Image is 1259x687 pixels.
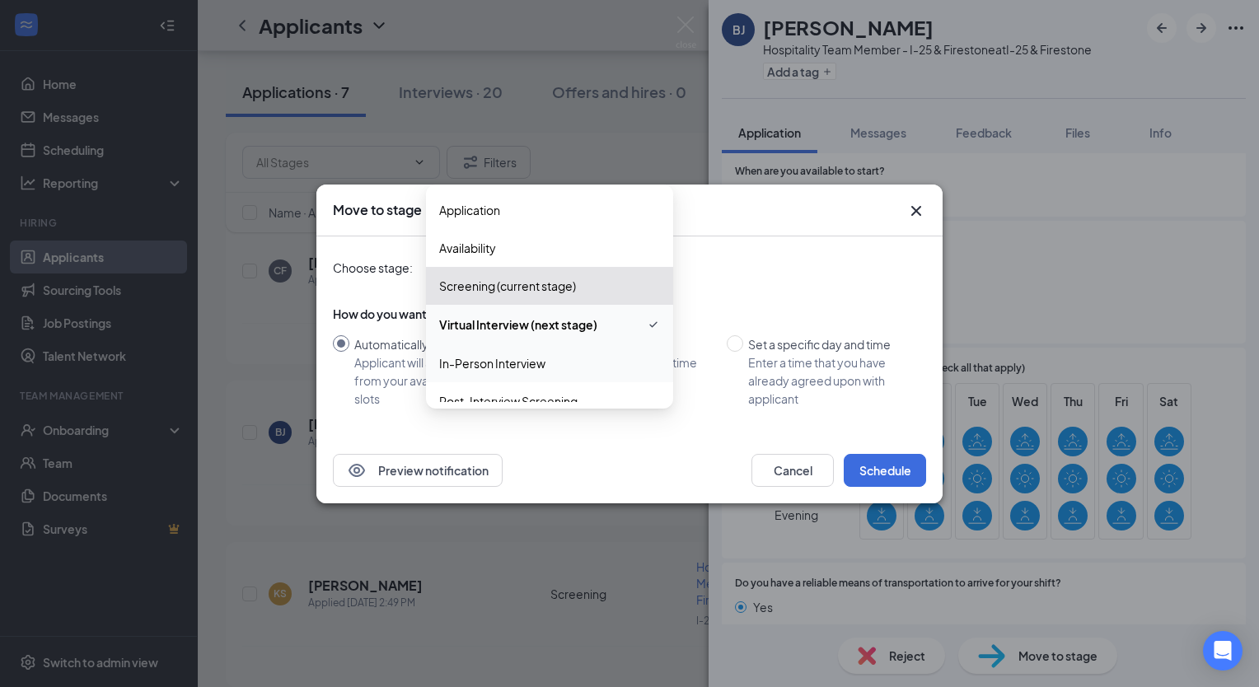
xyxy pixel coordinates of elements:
[439,392,578,410] span: Post-Interview Screening
[333,259,413,277] span: Choose stage:
[354,335,484,353] div: Automatically
[333,201,422,219] h3: Move to stage
[748,335,913,353] div: Set a specific day and time
[354,353,484,408] div: Applicant will select from your available time slots
[347,460,367,480] svg: Eye
[439,239,496,257] span: Availability
[844,454,926,487] button: Schedule
[439,201,500,219] span: Application
[439,354,545,372] span: In-Person Interview
[647,315,660,334] svg: Checkmark
[439,315,597,334] span: Virtual Interview (next stage)
[751,454,834,487] button: Cancel
[333,306,926,322] div: How do you want to schedule time with the applicant?
[333,454,503,487] button: EyePreview notification
[906,201,926,221] button: Close
[906,201,926,221] svg: Cross
[748,353,913,408] div: Enter a time that you have already agreed upon with applicant
[1203,631,1243,671] div: Open Intercom Messenger
[439,277,576,295] span: Screening (current stage)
